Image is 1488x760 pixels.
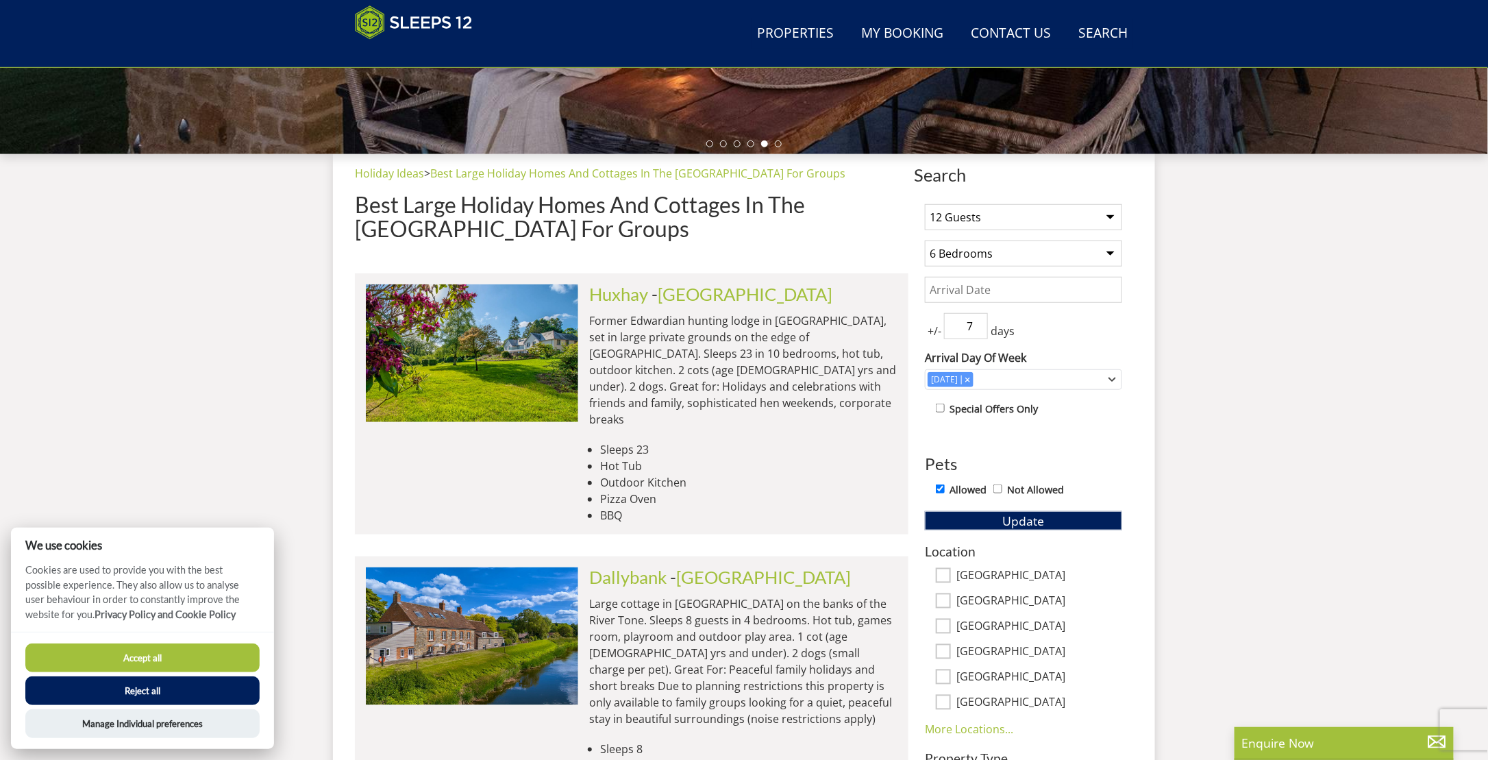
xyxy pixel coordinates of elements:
[600,458,897,474] li: Hot Tub
[956,645,1122,660] label: [GEOGRAPHIC_DATA]
[928,373,961,386] div: [DATE]
[430,166,845,181] a: Best Large Holiday Homes And Cottages In The [GEOGRAPHIC_DATA] For Groups
[925,323,944,339] span: +/-
[988,323,1017,339] span: days
[424,166,430,181] span: >
[355,5,473,40] img: Sleeps 12
[366,567,578,704] img: riverside-somerset-holiday-accommodation-home-sleeps-8.original.jpg
[600,741,897,757] li: Sleeps 8
[925,511,1122,530] button: Update
[600,491,897,507] li: Pizza Oven
[676,567,851,587] a: [GEOGRAPHIC_DATA]
[1003,513,1045,529] span: Update
[956,620,1122,635] label: [GEOGRAPHIC_DATA]
[652,284,832,304] span: -
[11,563,274,632] p: Cookies are used to provide you with the best possible experience. They also allow us to analyse ...
[355,166,424,181] a: Holiday Ideas
[925,544,1122,559] h3: Location
[956,569,1122,584] label: [GEOGRAPHIC_DATA]
[589,567,667,587] a: Dallybank
[856,19,949,49] a: My Booking
[355,193,908,241] h1: Best Large Holiday Homes And Cottages In The [GEOGRAPHIC_DATA] For Groups
[25,643,260,672] button: Accept all
[956,594,1122,609] label: [GEOGRAPHIC_DATA]
[925,369,1122,390] div: Combobox
[925,350,1122,366] label: Arrival Day Of Week
[11,539,274,552] h2: We use cookies
[950,402,1038,417] label: Special Offers Only
[752,19,839,49] a: Properties
[670,567,851,587] span: -
[1073,19,1133,49] a: Search
[914,165,1133,184] span: Search
[600,474,897,491] li: Outdoor Kitchen
[658,284,832,304] a: [GEOGRAPHIC_DATA]
[925,455,1122,473] h3: Pets
[589,312,897,428] p: Former Edwardian hunting lodge in [GEOGRAPHIC_DATA], set in large private grounds on the edge of ...
[925,277,1122,303] input: Arrival Date
[589,284,648,304] a: Huxhay
[965,19,1056,49] a: Contact Us
[1241,734,1447,752] p: Enquire Now
[925,722,1013,737] a: More Locations...
[950,482,987,498] label: Allowed
[956,670,1122,685] label: [GEOGRAPHIC_DATA]
[95,609,236,620] a: Privacy Policy and Cookie Policy
[600,441,897,458] li: Sleeps 23
[589,596,897,727] p: Large cottage in [GEOGRAPHIC_DATA] on the banks of the River Tone. Sleeps 8 guests in 4 bedrooms....
[348,48,492,60] iframe: Customer reviews powered by Trustpilot
[366,284,578,421] img: duxhams-somerset-holiday-accomodation-sleeps-12.original.jpg
[956,696,1122,711] label: [GEOGRAPHIC_DATA]
[25,709,260,738] button: Manage Individual preferences
[1007,482,1064,498] label: Not Allowed
[25,676,260,705] button: Reject all
[600,507,897,524] li: BBQ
